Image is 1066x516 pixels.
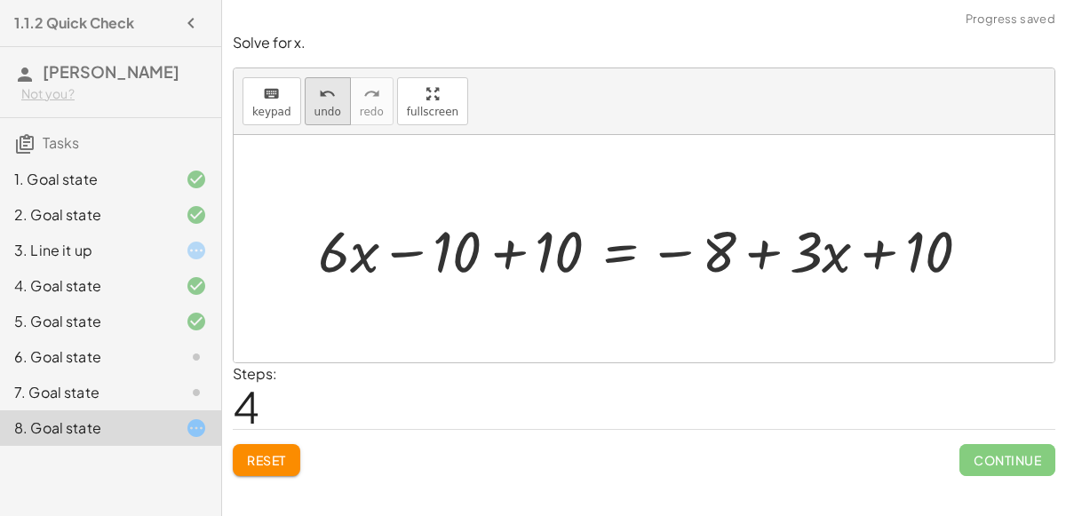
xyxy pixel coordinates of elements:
[14,12,134,34] h4: 1.1.2 Quick Check
[360,106,384,118] span: redo
[314,106,341,118] span: undo
[14,417,157,439] div: 8. Goal state
[243,77,301,125] button: keyboardkeypad
[186,240,207,261] i: Task started.
[14,275,157,297] div: 4. Goal state
[43,61,179,82] span: [PERSON_NAME]
[14,169,157,190] div: 1. Goal state
[14,311,157,332] div: 5. Goal state
[21,85,207,103] div: Not you?
[233,33,1055,53] p: Solve for x.
[407,106,458,118] span: fullscreen
[305,77,351,125] button: undoundo
[319,83,336,105] i: undo
[14,240,157,261] div: 3. Line it up
[233,444,300,476] button: Reset
[363,83,380,105] i: redo
[186,275,207,297] i: Task finished and correct.
[397,77,468,125] button: fullscreen
[350,77,394,125] button: redoredo
[247,452,286,468] span: Reset
[233,379,259,433] span: 4
[43,133,79,152] span: Tasks
[14,346,157,368] div: 6. Goal state
[263,83,280,105] i: keyboard
[186,382,207,403] i: Task not started.
[186,311,207,332] i: Task finished and correct.
[233,364,277,383] label: Steps:
[186,346,207,368] i: Task not started.
[186,204,207,226] i: Task finished and correct.
[186,417,207,439] i: Task started.
[14,204,157,226] div: 2. Goal state
[14,382,157,403] div: 7. Goal state
[966,11,1055,28] span: Progress saved
[186,169,207,190] i: Task finished and correct.
[252,106,291,118] span: keypad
